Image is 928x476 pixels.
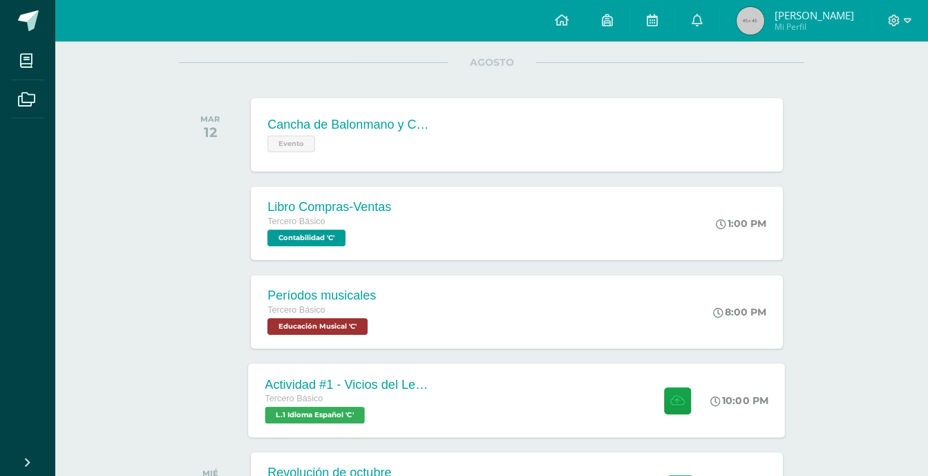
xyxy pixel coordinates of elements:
span: Evento [267,136,315,152]
div: 1:00 PM [716,217,766,230]
span: L.1 Idioma Español 'C' [265,407,365,423]
span: Contabilidad 'C' [267,230,345,246]
div: 8:00 PM [713,306,766,318]
span: Tercero Básico [267,217,325,226]
span: Educación Musical 'C' [267,318,368,335]
div: Actividad #1 - Vicios del LenguaJe [265,377,433,392]
span: [PERSON_NAME] [775,8,854,22]
span: Tercero Básico [265,394,323,403]
div: Períodos musicales [267,289,376,303]
div: Cancha de Balonmano y Contenido [267,118,433,132]
span: Mi Perfil [775,21,854,33]
img: 45x45 [737,7,764,35]
div: MAR [200,114,220,124]
span: Tercero Básico [267,305,325,315]
div: 12 [200,124,220,140]
div: Libro Compras-Ventas [267,200,391,214]
span: AGOSTO [448,56,536,68]
div: 10:00 PM [711,394,769,407]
